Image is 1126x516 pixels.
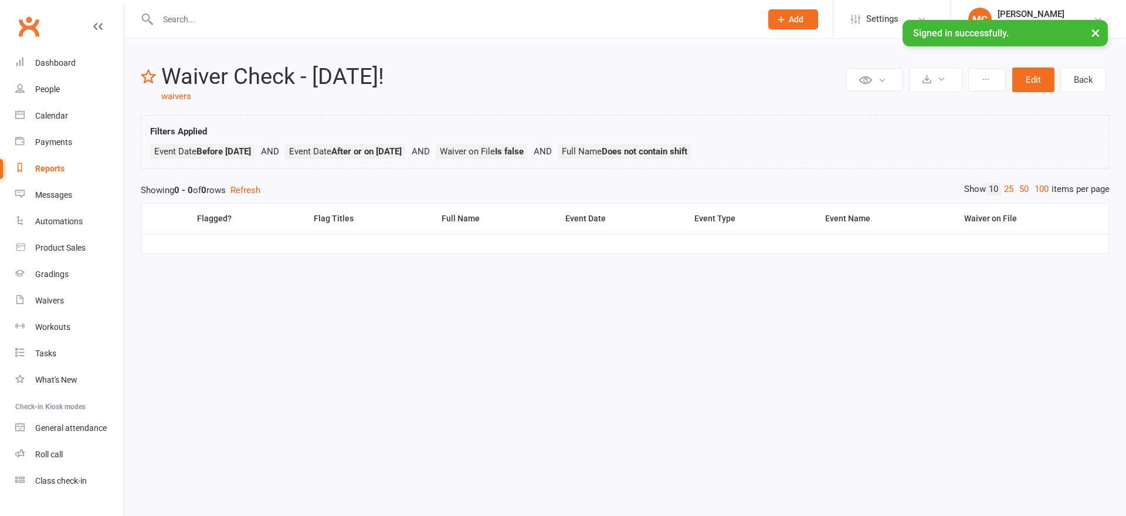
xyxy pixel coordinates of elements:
[964,214,1100,223] div: Waiver on File
[230,183,260,197] button: Refresh
[154,146,251,157] span: Event Date
[35,164,65,173] div: Reports
[15,235,124,261] a: Product Sales
[825,214,944,223] div: Event Name
[14,12,43,41] a: Clubworx
[201,185,206,195] strong: 0
[35,296,64,305] div: Waivers
[442,214,546,223] div: Full Name
[197,214,294,223] div: Flagged?
[15,156,124,182] a: Reports
[866,6,898,32] span: Settings
[35,423,107,433] div: General attendance
[602,146,687,157] strong: Does not contain shift
[15,50,124,76] a: Dashboard
[35,217,83,226] div: Automations
[440,146,524,157] span: Waiver on File
[314,214,422,223] div: Flag Titles
[35,375,77,385] div: What's New
[986,183,1001,195] a: 10
[694,214,805,223] div: Event Type
[35,111,68,120] div: Calendar
[161,65,843,89] h2: Waiver Check - [DATE]!
[35,58,76,68] div: Dashboard
[35,349,56,358] div: Tasks
[15,415,124,441] a: General attendance kiosk mode
[1032,183,1052,195] a: 100
[331,146,402,157] strong: After or on [DATE]
[150,126,207,137] strong: Filters Applied
[154,11,753,28] input: Search...
[289,146,402,157] span: Event Date
[15,468,124,494] a: Class kiosk mode
[1085,20,1106,45] button: ×
[15,340,124,367] a: Tasks
[1001,183,1016,195] a: 25
[15,76,124,103] a: People
[35,190,72,200] div: Messages
[968,8,992,31] div: MC
[35,450,63,459] div: Roll call
[15,441,124,468] a: Roll call
[15,129,124,156] a: Payments
[998,9,1087,19] div: [PERSON_NAME]
[768,9,818,29] button: Add
[161,91,191,102] a: waivers
[174,185,193,195] strong: 0 - 0
[15,367,124,393] a: What's New
[35,243,86,252] div: Product Sales
[15,314,124,340] a: Workouts
[495,146,524,157] strong: Is false
[998,19,1087,30] div: The Movement Park LLC
[35,269,69,279] div: Gradings
[562,146,687,157] span: Full Name
[1060,68,1107,92] a: Back
[35,476,87,485] div: Class check-in
[15,103,124,129] a: Calendar
[35,137,72,147] div: Payments
[15,182,124,208] a: Messages
[789,15,803,24] span: Add
[565,214,674,223] div: Event Date
[964,183,1110,195] div: Show items per page
[196,146,251,157] strong: Before [DATE]
[1016,183,1032,195] a: 50
[1012,68,1054,92] button: Edit
[15,208,124,235] a: Automations
[913,28,1009,39] span: Signed in successfully.
[15,288,124,314] a: Waivers
[141,183,1110,197] div: Showing of rows
[35,85,60,94] div: People
[15,261,124,288] a: Gradings
[35,322,70,332] div: Workouts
